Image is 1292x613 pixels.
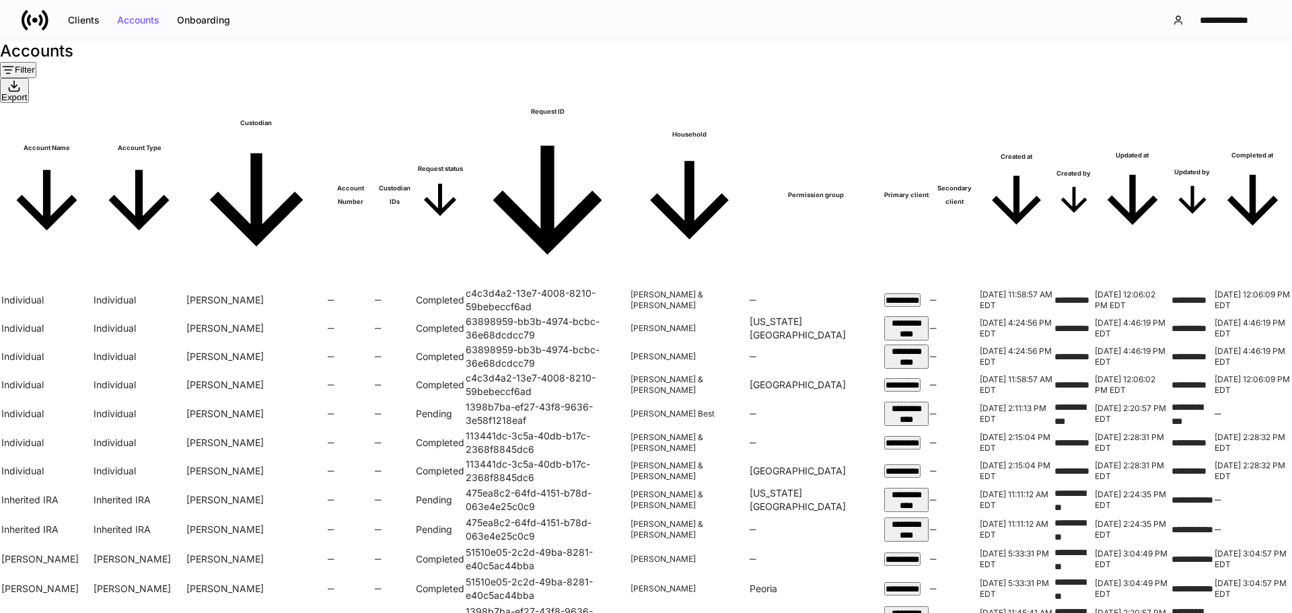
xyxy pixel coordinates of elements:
[416,429,464,456] td: Completed
[94,458,184,484] td: Individual
[1215,149,1291,240] span: Completed at
[980,403,1053,425] p: [DATE] 2:11:13 PM EDT
[750,407,883,421] h6: —
[1215,575,1291,603] td: 2025-08-27T19:04:57.476Z
[466,400,629,428] td: 1398b7ba-ef27-43f8-9636-3e58f1218eaf
[884,429,929,456] td: 72445db3-5ce1-4209-aa78-778bacca4747
[1095,403,1170,425] p: [DATE] 2:20:57 PM EDT
[186,545,326,573] td: Schwab
[1095,432,1170,454] p: [DATE] 2:28:31 PM EDT
[416,486,464,514] td: Pending
[1215,346,1291,367] p: [DATE] 4:46:19 PM EDT
[94,515,184,544] td: Inherited IRA
[631,289,748,311] p: [PERSON_NAME] & [PERSON_NAME]
[1095,578,1170,600] p: [DATE] 3:04:49 PM EDT
[186,315,326,342] td: Schwab
[930,493,978,507] h6: —
[631,351,748,362] p: [PERSON_NAME]
[375,582,415,596] h6: —
[631,554,748,565] p: [PERSON_NAME]
[328,350,373,363] h6: —
[930,552,978,566] h6: —
[1095,545,1170,573] td: 2025-08-27T19:04:49.128Z
[1,315,92,342] td: Individual
[750,458,883,484] td: Rochester
[466,458,629,484] td: 113441dc-3c5a-40db-b17c-2368f8845dc6
[980,315,1053,342] td: 2025-07-31T20:24:56.156Z
[884,371,929,398] td: 72445db3-5ce1-4209-aa78-778bacca4747
[1215,315,1291,342] td: 2025-07-31T20:46:19.787Z
[94,575,184,603] td: Roth IRA
[980,346,1053,367] p: [DATE] 4:24:56 PM EDT
[1215,287,1291,314] td: 2025-07-30T16:06:09.215Z
[930,407,978,421] h6: —
[631,519,748,540] p: [PERSON_NAME] & [PERSON_NAME]
[186,575,326,603] td: Schwab
[631,128,748,141] h6: Household
[980,460,1053,482] p: [DATE] 2:15:04 PM EDT
[1095,460,1170,482] p: [DATE] 2:28:31 PM EDT
[466,575,629,603] td: 51510e05-2c2d-49ba-8281-e40c5ac44bba
[980,575,1053,603] td: 2025-08-26T21:33:31.204Z
[416,575,464,603] td: Completed
[466,343,629,370] td: 63898959-bb3b-4974-bcbc-36e68dcdcc79
[884,188,929,202] h6: Primary client
[750,371,883,398] td: Rochester
[375,464,415,478] h6: —
[1,515,92,544] td: Inherited IRA
[466,545,629,573] td: 51510e05-2c2d-49ba-8281-e40c5ac44bba
[930,322,978,335] h6: —
[1215,374,1291,396] p: [DATE] 12:06:09 PM EDT
[1095,429,1170,456] td: 2025-08-27T18:28:31.973Z
[328,436,373,449] h6: —
[375,523,415,536] h6: —
[750,436,883,449] h6: —
[631,408,748,419] p: [PERSON_NAME] Best
[631,128,748,261] span: Household
[416,343,464,370] td: Completed
[1,141,92,248] span: Account Name
[750,293,883,307] h6: —
[328,523,373,536] h6: —
[375,407,415,421] h6: —
[1095,315,1170,342] td: 2025-07-31T20:46:19.316Z
[466,429,629,456] td: 113441dc-3c5a-40db-b17c-2368f8845dc6
[59,9,108,31] button: Clients
[980,400,1053,428] td: 2025-08-25T18:11:13.160Z
[1095,486,1170,514] td: 2025-08-25T18:24:35.244Z
[1172,166,1213,223] span: Updated by
[466,287,629,314] td: c4c3d4a2-13e7-4008-8210-59bebeccf6ad
[1215,149,1291,162] h6: Completed at
[1095,515,1170,544] td: 2025-08-25T18:24:35.244Z
[930,582,978,596] h6: —
[980,343,1053,370] td: 2025-07-31T20:24:56.156Z
[328,293,373,307] h6: —
[375,493,415,507] h6: —
[375,436,415,449] h6: —
[631,460,748,482] p: [PERSON_NAME] & [PERSON_NAME]
[980,458,1053,484] td: 2025-08-27T18:15:04.798Z
[1,287,92,314] td: Individual
[1,343,92,370] td: Individual
[416,545,464,573] td: Completed
[930,182,978,209] h6: Secondary client
[186,371,326,398] td: Schwab
[884,315,929,342] td: f4a4adb9-4b60-4b69-842c-efa8c2e329cc
[631,489,748,511] p: [PERSON_NAME] & [PERSON_NAME]
[930,464,978,478] h6: —
[1,93,28,102] div: Export
[750,315,883,342] td: Virginia Beach
[94,371,184,398] td: Individual
[466,105,629,284] span: Request ID
[750,350,883,363] h6: —
[186,515,326,544] td: Schwab
[980,515,1053,544] td: 2025-08-04T15:11:12.340Z
[186,116,326,130] h6: Custodian
[186,458,326,484] td: Schwab
[328,582,373,596] h6: —
[1,141,92,155] h6: Account Name
[884,343,929,370] td: f4a4adb9-4b60-4b69-842c-efa8c2e329cc
[1095,575,1170,603] td: 2025-08-27T19:04:49.128Z
[750,575,883,603] td: Peoria
[416,287,464,314] td: Completed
